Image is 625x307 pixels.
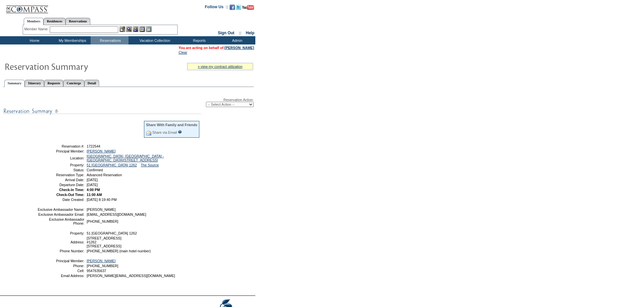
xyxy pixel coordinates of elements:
img: Follow us on Twitter [236,5,241,10]
span: Advanced Reservation [87,173,122,177]
a: Follow us on Twitter [236,7,241,11]
strong: Check-In Time: [59,188,84,192]
a: Subscribe to our YouTube Channel [242,7,254,11]
td: Status: [37,168,84,172]
td: Principal Member: [37,259,84,263]
td: Address: [37,236,84,248]
img: Reservations [139,26,145,32]
a: [PERSON_NAME] [87,259,116,263]
a: [PERSON_NAME] [225,46,254,50]
span: 11:00 AM [87,193,102,197]
a: The Source [141,163,159,167]
a: Reservations [66,18,90,25]
input: What is this? [178,130,182,134]
td: Property: [37,163,84,167]
strong: Check-Out Time: [56,193,84,197]
a: Sign Out [218,31,234,35]
a: Members [24,18,44,25]
td: Email Address: [37,274,84,278]
span: [PHONE_NUMBER] (main hotel number) [87,249,151,253]
td: Vacation Collection [128,36,180,44]
a: » view my contract utilization [198,65,242,69]
td: Phone Number: [37,249,84,253]
span: [STREET_ADDRESS] #1262 [STREET_ADDRESS] [87,236,121,248]
span: Confirmed [87,168,103,172]
td: Phone: [37,264,84,268]
td: Home [15,36,53,44]
td: Date Created: [37,198,84,202]
span: 9547635637 [87,269,106,273]
span: [EMAIL_ADDRESS][DOMAIN_NAME] [87,212,146,216]
span: [PERSON_NAME] [87,208,116,211]
td: Principal Member: [37,149,84,153]
a: [GEOGRAPHIC_DATA], [GEOGRAPHIC_DATA] - [GEOGRAPHIC_DATA][STREET_ADDRESS] [87,154,164,162]
a: Requests [44,80,63,87]
td: Admin [217,36,255,44]
img: b_edit.gif [120,26,125,32]
img: Subscribe to our YouTube Channel [242,5,254,10]
a: Help [246,31,254,35]
td: Reports [180,36,217,44]
td: Reservation #: [37,144,84,148]
td: Exclusive Ambassador Name: [37,208,84,211]
img: Impersonate [133,26,138,32]
a: [PERSON_NAME] [87,149,116,153]
td: Property: [37,231,84,235]
span: You are acting on behalf of: [179,46,254,50]
a: Residences [43,18,66,25]
span: [DATE] [87,178,98,182]
td: Arrival Date: [37,178,84,182]
a: Share via Email [152,130,177,134]
a: 51 [GEOGRAPHIC_DATA] 1262 [87,163,137,167]
span: 1722544 [87,144,100,148]
span: 4:00 PM [87,188,100,192]
td: Exclusive Ambassador Phone: [37,217,84,225]
a: Itinerary [25,80,44,87]
span: [DATE] [87,183,98,187]
img: subTtlResSummary.gif [3,107,201,115]
img: Reservaton Summary [4,60,136,73]
td: Follow Us :: [205,4,228,12]
span: :: [239,31,241,35]
td: My Memberships [53,36,91,44]
span: [PHONE_NUMBER] [87,264,118,268]
img: View [126,26,132,32]
a: Clear [179,50,187,54]
img: Become our fan on Facebook [230,5,235,10]
img: b_calculator.gif [146,26,152,32]
a: Concierge [63,80,84,87]
span: 51 [GEOGRAPHIC_DATA] 1262 [87,231,137,235]
td: Cell: [37,269,84,273]
span: [DATE] 8:19:40 PM [87,198,117,202]
span: [PERSON_NAME][EMAIL_ADDRESS][DOMAIN_NAME] [87,274,175,278]
a: Become our fan on Facebook [230,7,235,11]
td: Departure Date: [37,183,84,187]
td: Reservations [91,36,128,44]
td: Exclusive Ambassador Email: [37,212,84,216]
div: Member Name: [24,26,50,32]
a: Detail [84,80,99,87]
span: [PHONE_NUMBER] [87,219,118,223]
td: Reservation Type: [37,173,84,177]
div: Reservation Action: [3,98,254,107]
div: Share With Family and Friends [146,123,197,127]
td: Location: [37,154,84,162]
a: Summary [4,80,25,87]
